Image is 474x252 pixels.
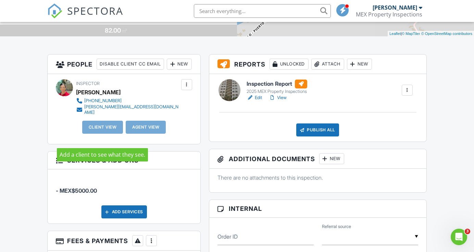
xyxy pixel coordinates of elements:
[84,104,179,115] div: [PERSON_NAME][EMAIL_ADDRESS][DOMAIN_NAME]
[105,27,121,34] div: 82.00
[247,89,307,94] div: 2025 MEX Property Inspections
[209,200,426,218] h3: Internal
[48,231,200,251] h3: Fees & Payments
[322,224,351,230] label: Referral source
[296,123,339,136] div: Publish All
[48,55,200,74] h3: People
[76,87,121,97] div: [PERSON_NAME]
[269,94,287,101] a: View
[389,32,401,36] a: Leaflet
[76,81,100,86] span: Inspector
[247,80,307,88] h6: Inspection Report
[319,153,344,164] div: New
[122,28,127,34] span: m²
[311,59,344,70] div: Attach
[67,3,123,18] span: SPECTORA
[270,59,309,70] div: Unlocked
[56,187,97,194] span: - MEX$5000.00
[209,149,426,169] h3: Additional Documents
[465,229,470,234] span: 3
[56,175,192,200] li: Manual fee:
[347,59,372,70] div: New
[217,233,238,240] label: Order ID
[101,205,147,218] div: Add Services
[217,174,418,181] p: There are no attachments to this inspection.
[167,59,192,70] div: New
[388,31,474,37] div: |
[247,94,262,101] a: Edit
[47,9,123,24] a: SPECTORA
[402,32,420,36] a: © MapTiler
[84,98,122,104] div: [PHONE_NUMBER]
[373,4,417,11] div: [PERSON_NAME]
[47,3,62,19] img: The Best Home Inspection Software - Spectora
[421,32,472,36] a: © OpenStreetMap contributors
[97,59,164,70] div: Disable Client CC Email
[194,4,331,18] input: Search everything...
[247,80,307,95] a: Inspection Report 2025 MEX Property Inspections
[209,55,426,74] h3: Reports
[76,97,179,104] a: [PHONE_NUMBER]
[451,229,467,245] iframe: Intercom live chat
[76,104,179,115] a: [PERSON_NAME][EMAIL_ADDRESS][DOMAIN_NAME]
[48,152,200,169] h3: Services & Add ons
[356,11,422,18] div: MEX Property Inspections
